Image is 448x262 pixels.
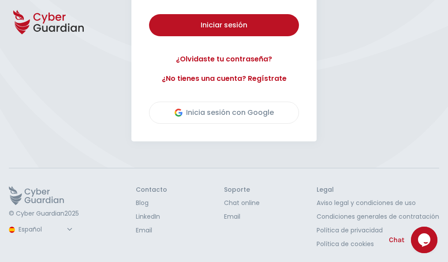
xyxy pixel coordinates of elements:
a: Email [136,226,167,235]
span: Chat [389,235,404,245]
a: ¿Olvidaste tu contraseña? [149,54,299,65]
a: LinkedIn [136,212,167,221]
p: © Cyber Guardian 2025 [9,210,79,218]
img: region-logo [9,227,15,233]
button: Inicia sesión con Google [149,102,299,124]
a: Aviso legal y condiciones de uso [317,198,439,208]
a: Política de cookies [317,239,439,249]
a: Email [224,212,260,221]
a: Condiciones generales de contratación [317,212,439,221]
h3: Legal [317,186,439,194]
h3: Soporte [224,186,260,194]
a: Política de privacidad [317,226,439,235]
div: Inicia sesión con Google [175,107,274,118]
iframe: chat widget [411,227,439,253]
a: Blog [136,198,167,208]
a: ¿No tienes una cuenta? Regístrate [149,73,299,84]
h3: Contacto [136,186,167,194]
a: Chat online [224,198,260,208]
